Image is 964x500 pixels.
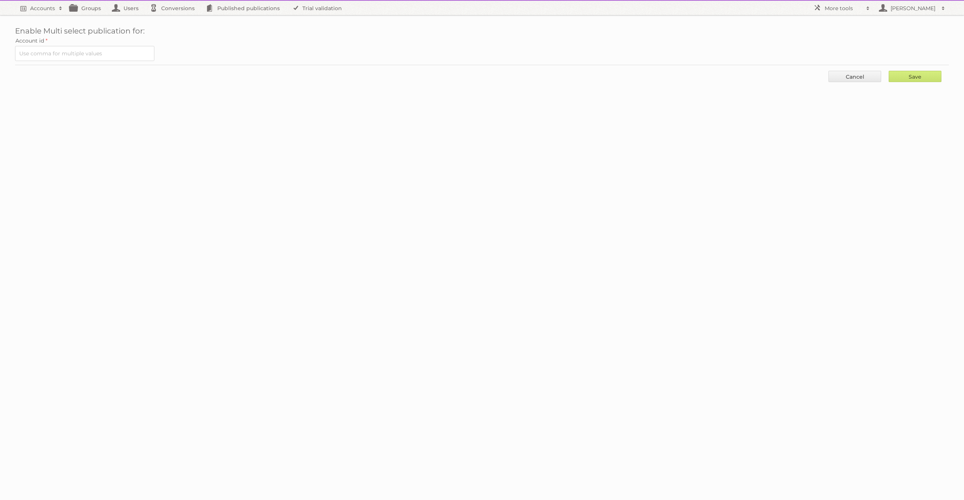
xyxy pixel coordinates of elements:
a: More tools [810,1,874,15]
h2: More tools [825,5,862,12]
a: Cancel [828,71,881,82]
a: Accounts [15,1,66,15]
a: Conversions [146,1,202,15]
input: Save [889,71,941,82]
h1: Enable Multi select publication for: [15,26,949,35]
h2: Accounts [30,5,55,12]
a: Users [108,1,146,15]
a: Trial validation [287,1,349,15]
span: Account id [15,37,44,44]
h2: [PERSON_NAME] [889,5,938,12]
input: Use comma for multiple values [15,46,154,61]
a: Published publications [202,1,287,15]
a: Groups [66,1,108,15]
a: [PERSON_NAME] [874,1,949,15]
